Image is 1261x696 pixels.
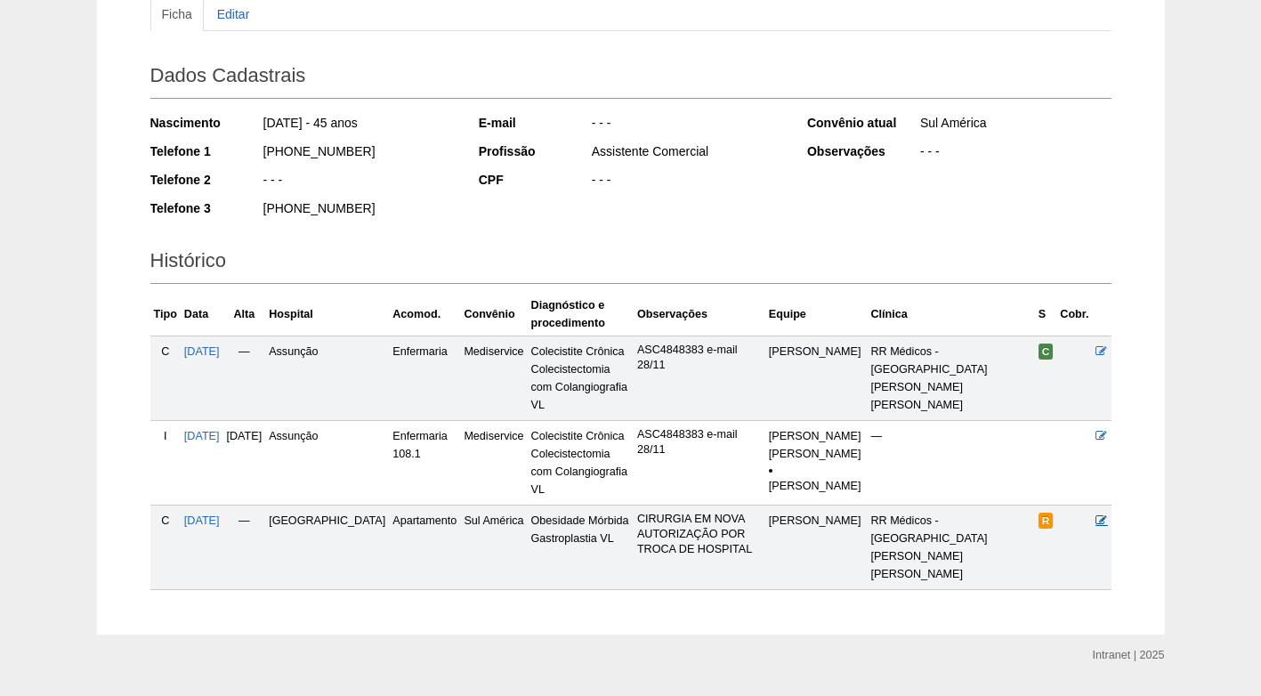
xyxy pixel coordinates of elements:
[479,171,590,189] div: CPF
[528,293,634,336] th: Diagnóstico e procedimento
[460,420,527,505] td: Mediservice
[262,171,455,193] div: - - -
[150,114,262,132] div: Nascimento
[918,142,1111,165] div: - - -
[389,336,460,420] td: Enfermaria
[223,336,266,420] td: —
[765,420,868,505] td: [PERSON_NAME]
[150,293,181,336] th: Tipo
[150,58,1111,99] h2: Dados Cadastrais
[1039,513,1054,529] span: Reservada
[807,142,918,160] div: Observações
[460,293,527,336] th: Convênio
[150,243,1111,284] h2: Histórico
[637,343,762,373] p: ASC4848383 e-mail 28/11
[769,445,864,463] div: [PERSON_NAME]
[184,514,220,527] a: [DATE]
[265,293,389,336] th: Hospital
[765,293,868,336] th: Equipe
[181,293,223,336] th: Data
[223,506,266,590] td: —
[150,171,262,189] div: Telefone 2
[154,512,177,530] div: C
[262,114,455,136] div: [DATE] - 45 anos
[389,420,460,505] td: Enfermaria 108.1
[769,463,864,494] li: [PERSON_NAME]
[765,336,868,420] td: [PERSON_NAME]
[637,512,762,557] p: CIRURGIA EM NOVA AUTORIZAÇÃO POR TROCA DE HOSPITAL
[389,293,460,336] th: Acomod.
[150,199,262,217] div: Telefone 3
[918,114,1111,136] div: Sul América
[262,199,455,222] div: [PHONE_NUMBER]
[637,427,762,457] p: ASC4848383 e-mail 28/11
[590,114,783,136] div: - - -
[1056,293,1092,336] th: Cobr.
[765,506,868,590] td: [PERSON_NAME]
[262,142,455,165] div: [PHONE_NUMBER]
[634,293,765,336] th: Observações
[867,506,1034,590] td: RR Médicos - [GEOGRAPHIC_DATA][PERSON_NAME][PERSON_NAME]
[479,142,590,160] div: Profissão
[1093,646,1165,664] div: Intranet | 2025
[590,171,783,193] div: - - -
[265,420,389,505] td: Assunção
[867,420,1034,505] td: —
[389,506,460,590] td: Apartamento
[867,293,1034,336] th: Clínica
[154,427,177,445] div: I
[265,506,389,590] td: [GEOGRAPHIC_DATA]
[1039,344,1054,360] span: Confirmada
[479,114,590,132] div: E-mail
[1035,293,1057,336] th: S
[150,142,262,160] div: Telefone 1
[867,336,1034,420] td: RR Médicos - [GEOGRAPHIC_DATA][PERSON_NAME][PERSON_NAME]
[460,336,527,420] td: Mediservice
[184,345,220,358] a: [DATE]
[460,506,527,590] td: Sul América
[528,506,634,590] td: Obesidade Mórbida Gastroplastia VL
[223,293,266,336] th: Alta
[265,336,389,420] td: Assunção
[184,430,220,442] a: [DATE]
[528,420,634,505] td: Colecistite Crônica Colecistectomia com Colangiografia VL
[154,343,177,360] div: C
[590,142,783,165] div: Assistente Comercial
[528,336,634,420] td: Colecistite Crônica Colecistectomia com Colangiografia VL
[227,430,263,442] span: [DATE]
[807,114,918,132] div: Convênio atual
